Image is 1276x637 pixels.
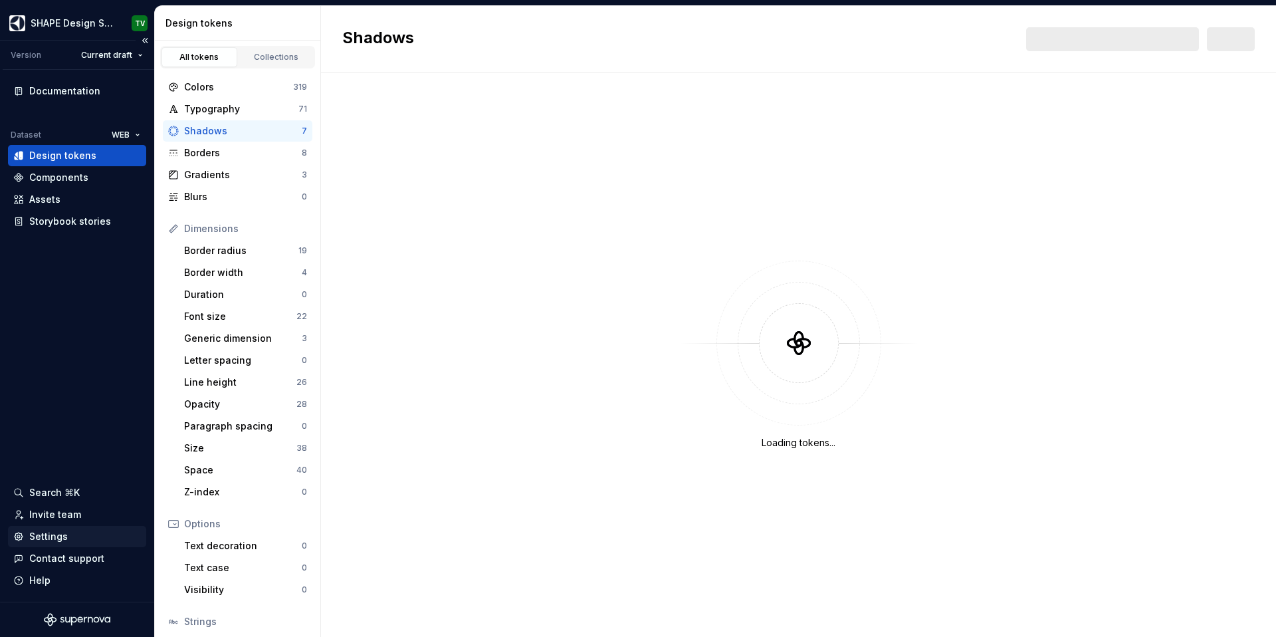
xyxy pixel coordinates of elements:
[184,102,298,116] div: Typography
[184,310,296,323] div: Font size
[29,552,104,565] div: Contact support
[179,284,312,305] a: Duration0
[179,306,312,327] a: Font size22
[184,442,296,455] div: Size
[296,377,307,388] div: 26
[296,443,307,453] div: 38
[163,98,312,120] a: Typography71
[184,420,302,433] div: Paragraph spacing
[179,394,312,415] a: Opacity28
[29,171,88,184] div: Components
[11,130,41,140] div: Dataset
[163,76,312,98] a: Colors319
[163,120,312,142] a: Shadows7
[8,211,146,232] a: Storybook stories
[3,9,152,37] button: SHAPE Design SystemTV
[184,354,302,367] div: Letter spacing
[8,189,146,210] a: Assets
[184,517,307,531] div: Options
[302,289,307,300] div: 0
[75,46,149,64] button: Current draft
[163,142,312,164] a: Borders8
[8,167,146,188] a: Components
[184,190,302,203] div: Blurs
[179,350,312,371] a: Letter spacing0
[298,245,307,256] div: 19
[293,82,307,92] div: 319
[165,17,315,30] div: Design tokens
[106,126,146,144] button: WEB
[298,104,307,114] div: 71
[112,130,130,140] span: WEB
[184,561,302,574] div: Text case
[184,583,302,596] div: Visibility
[184,80,293,94] div: Colors
[184,124,302,138] div: Shadows
[179,535,312,557] a: Text decoration0
[302,170,307,180] div: 3
[179,372,312,393] a: Line height26
[179,557,312,578] a: Text case0
[81,50,132,61] span: Current draft
[302,563,307,573] div: 0
[29,530,68,543] div: Settings
[8,570,146,591] button: Help
[8,504,146,525] a: Invite team
[29,486,80,499] div: Search ⌘K
[184,485,302,499] div: Z-index
[179,416,312,437] a: Paragraph spacing0
[302,191,307,202] div: 0
[342,27,414,51] h2: Shadows
[179,240,312,261] a: Border radius19
[8,526,146,547] a: Settings
[8,145,146,166] a: Design tokens
[296,399,307,410] div: 28
[302,333,307,344] div: 3
[8,548,146,569] button: Contact support
[184,398,296,411] div: Opacity
[29,574,51,587] div: Help
[302,421,307,432] div: 0
[179,438,312,459] a: Size38
[296,465,307,475] div: 40
[184,168,302,182] div: Gradients
[184,266,302,279] div: Border width
[184,539,302,553] div: Text decoration
[302,541,307,551] div: 0
[302,355,307,366] div: 0
[8,80,146,102] a: Documentation
[29,508,81,521] div: Invite team
[135,18,145,29] div: TV
[163,186,312,207] a: Blurs0
[302,487,307,497] div: 0
[184,244,298,257] div: Border radius
[179,481,312,503] a: Z-index0
[302,126,307,136] div: 7
[179,262,312,283] a: Border width4
[163,164,312,186] a: Gradients3
[29,84,100,98] div: Documentation
[29,193,60,206] div: Assets
[166,52,233,63] div: All tokens
[302,148,307,158] div: 8
[243,52,310,63] div: Collections
[302,584,307,595] div: 0
[44,613,110,626] svg: Supernova Logo
[11,50,41,61] div: Version
[762,436,835,449] div: Loading tokens...
[184,288,302,301] div: Duration
[184,222,307,235] div: Dimensions
[184,615,307,628] div: Strings
[179,579,312,600] a: Visibility0
[136,31,154,50] button: Collapse sidebar
[184,332,302,345] div: Generic dimension
[9,15,25,31] img: 1131f18f-9b94-42a4-847a-eabb54481545.png
[29,215,111,228] div: Storybook stories
[8,482,146,503] button: Search ⌘K
[184,146,302,160] div: Borders
[296,311,307,322] div: 22
[184,376,296,389] div: Line height
[31,17,116,30] div: SHAPE Design System
[184,463,296,477] div: Space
